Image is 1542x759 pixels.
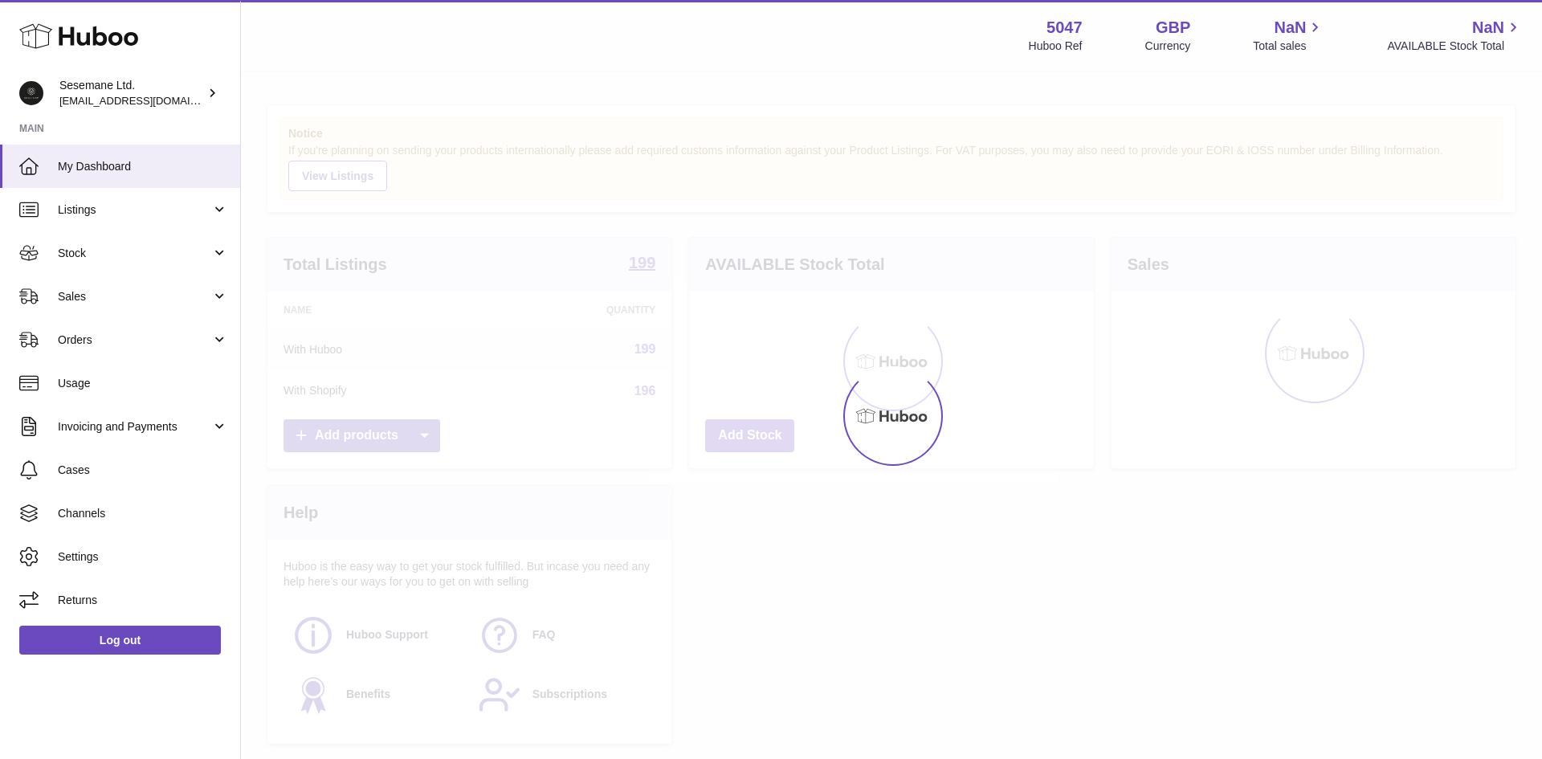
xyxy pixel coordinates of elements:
span: Stock [58,246,211,261]
span: NaN [1274,17,1306,39]
span: Total sales [1253,39,1324,54]
strong: GBP [1156,17,1190,39]
span: My Dashboard [58,159,228,174]
span: Usage [58,376,228,391]
strong: 5047 [1046,17,1083,39]
a: NaN Total sales [1253,17,1324,54]
span: Channels [58,506,228,521]
div: Huboo Ref [1029,39,1083,54]
img: internalAdmin-5047@internal.huboo.com [19,81,43,105]
a: NaN AVAILABLE Stock Total [1387,17,1523,54]
span: Settings [58,549,228,565]
a: Log out [19,626,221,655]
div: Currency [1145,39,1191,54]
span: AVAILABLE Stock Total [1387,39,1523,54]
span: Sales [58,289,211,304]
span: Cases [58,463,228,478]
div: Sesemane Ltd. [59,78,204,108]
span: Invoicing and Payments [58,419,211,435]
span: NaN [1472,17,1504,39]
span: Returns [58,593,228,608]
span: [EMAIL_ADDRESS][DOMAIN_NAME] [59,94,236,107]
span: Listings [58,202,211,218]
span: Orders [58,333,211,348]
